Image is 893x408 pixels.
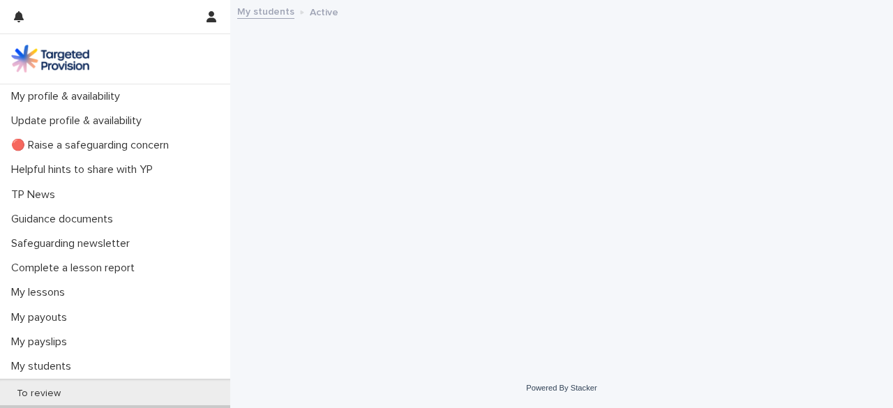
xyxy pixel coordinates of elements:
p: To review [6,388,72,400]
p: My students [6,360,82,373]
p: Helpful hints to share with YP [6,163,164,176]
img: M5nRWzHhSzIhMunXDL62 [11,45,89,73]
p: My payouts [6,311,78,324]
p: My lessons [6,286,76,299]
p: Update profile & availability [6,114,153,128]
a: Powered By Stacker [526,384,596,392]
p: Safeguarding newsletter [6,237,141,250]
p: My profile & availability [6,90,131,103]
p: Active [310,3,338,19]
p: TP News [6,188,66,202]
p: My payslips [6,335,78,349]
a: My students [237,3,294,19]
p: Complete a lesson report [6,262,146,275]
p: Guidance documents [6,213,124,226]
p: 🔴 Raise a safeguarding concern [6,139,180,152]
